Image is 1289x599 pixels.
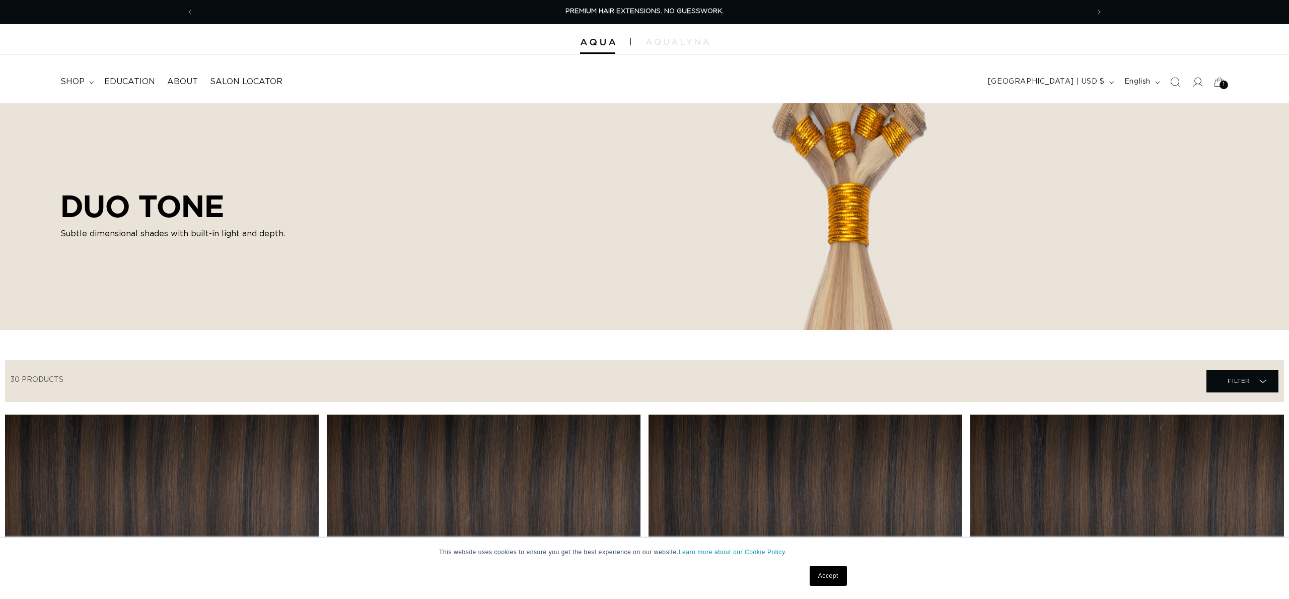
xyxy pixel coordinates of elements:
summary: Filter [1206,370,1278,392]
button: Next announcement [1088,3,1110,22]
summary: shop [54,71,98,93]
a: About [161,71,204,93]
span: About [167,77,198,87]
p: Subtle dimensional shades with built-in light and depth. [60,228,287,240]
span: PREMIUM HAIR EXTENSIONS. NO GUESSWORK. [565,8,724,15]
img: Aqua Hair Extensions [580,39,615,46]
span: 1 [1223,81,1225,89]
span: Salon Locator [210,77,282,87]
a: Accept [810,566,847,586]
a: Salon Locator [204,71,289,93]
span: [GEOGRAPHIC_DATA] | USD $ [988,77,1105,87]
img: aqualyna.com [646,39,709,45]
summary: Search [1164,71,1186,93]
span: shop [60,77,85,87]
h2: DUO TONE [60,188,287,224]
a: Education [98,71,161,93]
button: [GEOGRAPHIC_DATA] | USD $ [982,73,1118,92]
p: This website uses cookies to ensure you get the best experience on our website. [439,548,850,557]
span: Filter [1228,371,1250,390]
button: Previous announcement [179,3,201,22]
span: 30 products [11,376,63,383]
a: Learn more about our Cookie Policy. [679,549,787,556]
button: English [1118,73,1164,92]
span: English [1124,77,1151,87]
span: Education [104,77,155,87]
